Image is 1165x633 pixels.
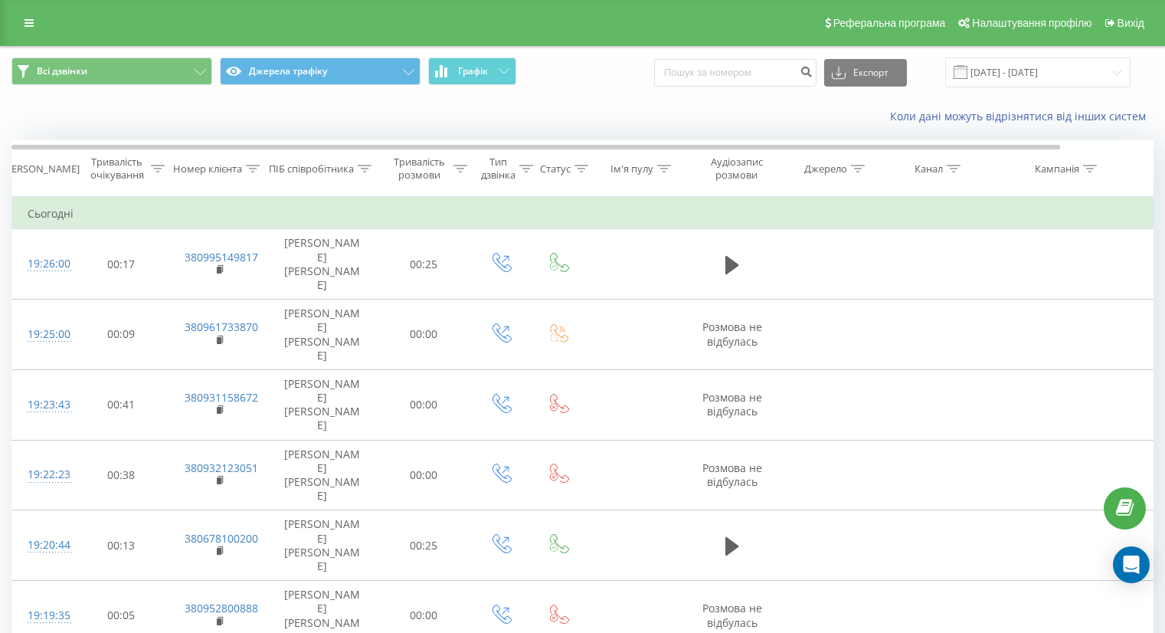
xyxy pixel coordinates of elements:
td: 00:41 [74,369,169,440]
div: 19:26:00 [28,249,58,279]
td: [PERSON_NAME] [PERSON_NAME] [269,300,376,370]
td: [PERSON_NAME] [PERSON_NAME] [269,369,376,440]
button: Джерела трафіку [220,57,421,85]
button: Експорт [824,59,907,87]
span: Розмова не відбулась [702,461,762,489]
div: Open Intercom Messenger [1113,546,1150,583]
span: Розмова не відбулась [702,601,762,629]
div: Тип дзвінка [481,156,515,182]
span: Розмова не відбулась [702,390,762,418]
td: 00:17 [74,229,169,300]
div: 19:23:43 [28,390,58,420]
button: Графік [428,57,516,85]
td: 00:09 [74,300,169,370]
div: [PERSON_NAME] [2,162,80,175]
div: Кампанія [1035,162,1079,175]
td: [PERSON_NAME] [PERSON_NAME] [269,440,376,510]
a: 380952800888 [185,601,258,615]
div: Джерело [804,162,847,175]
div: 19:19:35 [28,601,58,631]
div: Статус [540,162,571,175]
span: Налаштування профілю [972,17,1091,29]
span: Всі дзвінки [37,65,87,77]
a: 380931158672 [185,390,258,405]
td: 00:38 [74,440,169,510]
td: 00:00 [376,440,472,510]
div: Номер клієнта [173,162,242,175]
div: 19:20:44 [28,530,58,560]
div: Тривалість очікування [87,156,147,182]
a: 380932123051 [185,461,258,475]
button: Всі дзвінки [11,57,212,85]
div: Аудіозапис розмови [699,156,774,182]
div: Тривалість розмови [389,156,450,182]
td: 00:13 [74,510,169,581]
td: 00:00 [376,300,472,370]
div: 19:22:23 [28,460,58,490]
td: 00:00 [376,369,472,440]
span: Графік [458,66,488,77]
div: 19:25:00 [28,320,58,349]
span: Реферальна програма [833,17,946,29]
td: [PERSON_NAME] [PERSON_NAME] [269,229,376,300]
input: Пошук за номером [654,59,816,87]
td: 00:25 [376,510,472,581]
span: Розмова не відбулась [702,320,762,348]
a: 380678100200 [185,531,258,546]
a: 380961733870 [185,320,258,334]
td: [PERSON_NAME] [PERSON_NAME] [269,510,376,581]
span: Вихід [1118,17,1144,29]
div: Ім'я пулу [610,162,653,175]
td: 00:25 [376,229,472,300]
a: 380995149817 [185,250,258,264]
div: Канал [915,162,943,175]
a: Коли дані можуть відрізнятися вiд інших систем [890,109,1154,123]
div: ПІБ співробітника [269,162,354,175]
